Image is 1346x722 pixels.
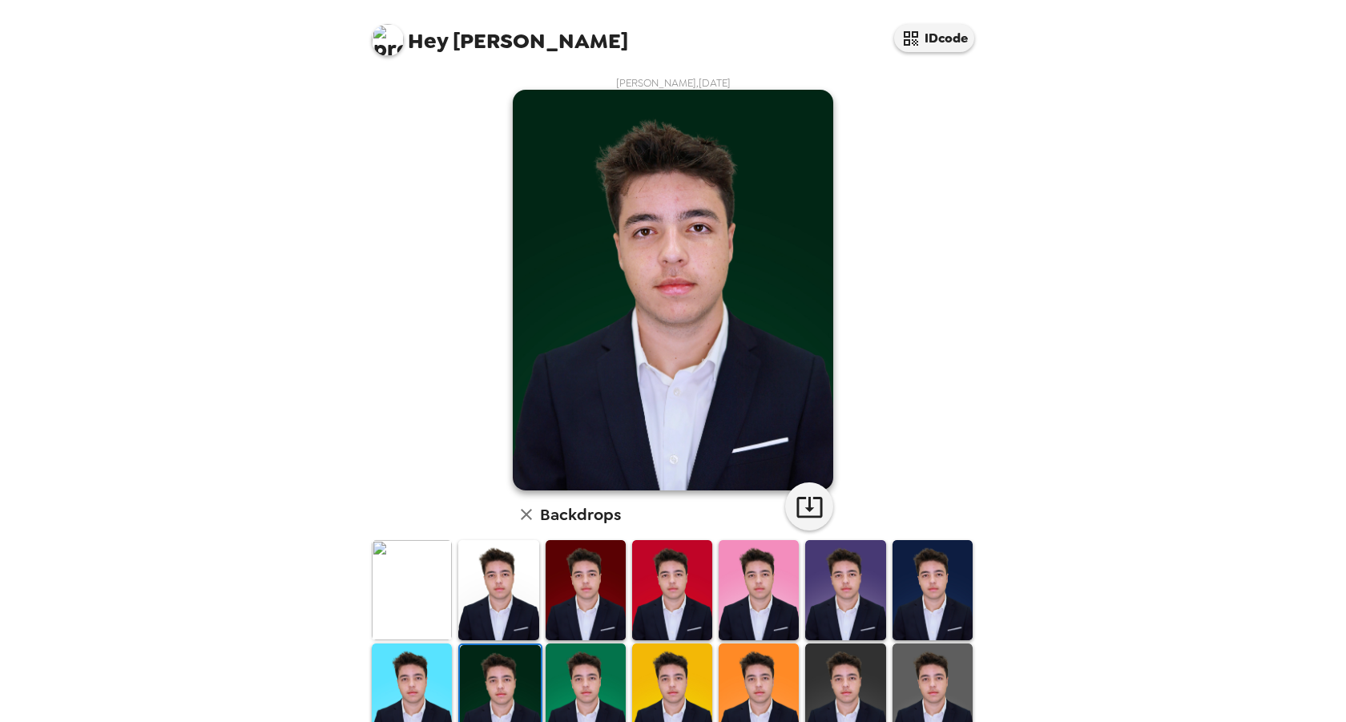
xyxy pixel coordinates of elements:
[372,24,404,56] img: profile pic
[372,16,628,52] span: [PERSON_NAME]
[372,540,452,640] img: Original
[408,26,448,55] span: Hey
[616,76,731,90] span: [PERSON_NAME] , [DATE]
[513,90,833,490] img: user
[894,24,974,52] button: IDcode
[540,502,621,527] h6: Backdrops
